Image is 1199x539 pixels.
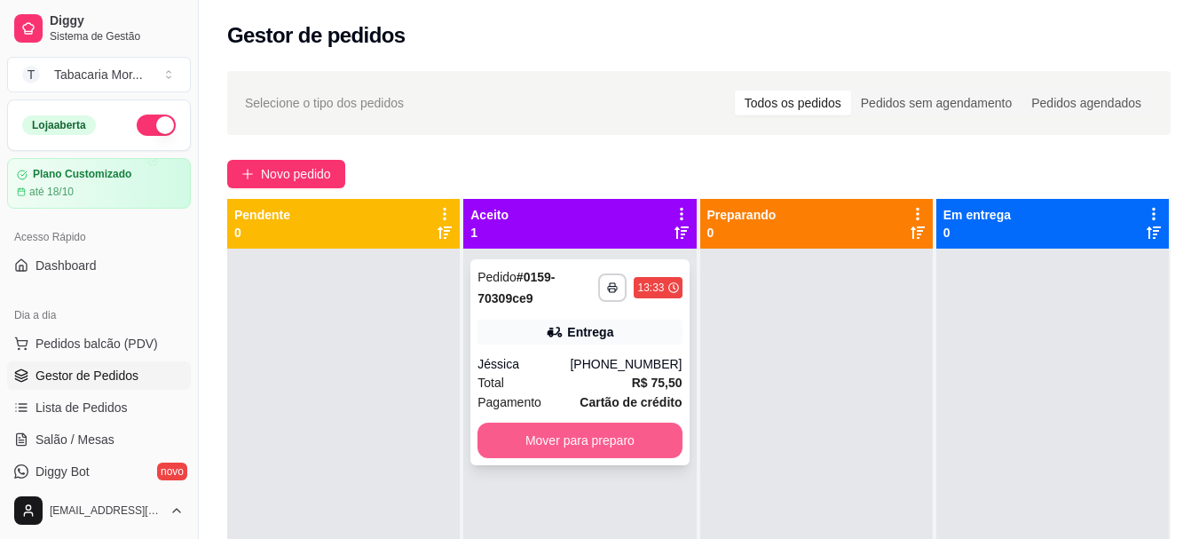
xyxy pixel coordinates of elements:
p: Preparando [707,206,777,224]
strong: # 0159-70309ce9 [477,270,555,305]
span: Dashboard [35,257,97,274]
p: 0 [234,224,290,242]
div: 13:33 [637,281,664,295]
p: 0 [707,224,777,242]
span: Lista de Pedidos [35,399,128,416]
p: Em entrega [943,206,1011,224]
button: Select a team [7,57,191,92]
span: Diggy [50,13,184,29]
p: Aceito [470,206,509,224]
span: Diggy Bot [35,463,90,480]
article: até 18/10 [29,185,74,199]
div: [PHONE_NUMBER] [570,355,682,373]
strong: Cartão de crédito [580,395,682,409]
a: Lista de Pedidos [7,393,191,422]
span: Gestor de Pedidos [35,367,138,384]
button: Alterar Status [137,115,176,136]
a: DiggySistema de Gestão [7,7,191,50]
span: Salão / Mesas [35,431,114,448]
div: Todos os pedidos [735,91,851,115]
article: Plano Customizado [33,168,131,181]
span: T [22,66,40,83]
span: Pagamento [477,392,541,412]
div: Pedidos agendados [1022,91,1151,115]
button: Pedidos balcão (PDV) [7,329,191,358]
span: [EMAIL_ADDRESS][DOMAIN_NAME] [50,503,162,518]
span: Sistema de Gestão [50,29,184,44]
span: plus [241,168,254,180]
a: Plano Customizadoaté 18/10 [7,158,191,209]
button: [EMAIL_ADDRESS][DOMAIN_NAME] [7,489,191,532]
p: 0 [943,224,1011,242]
a: Diggy Botnovo [7,457,191,486]
div: Dia a dia [7,301,191,329]
div: Jéssica [477,355,570,373]
strong: R$ 75,50 [632,376,682,390]
span: Selecione o tipo dos pedidos [245,93,404,113]
span: Pedidos balcão (PDV) [35,335,158,353]
a: Dashboard [7,251,191,280]
p: 1 [470,224,509,242]
div: Loja aberta [22,115,96,135]
div: Entrega [567,323,613,341]
div: Pedidos sem agendamento [851,91,1022,115]
h2: Gestor de pedidos [227,21,406,50]
button: Novo pedido [227,160,345,188]
span: Pedido [477,270,517,284]
p: Pendente [234,206,290,224]
span: Total [477,373,504,392]
div: Tabacaria Mor ... [54,66,143,83]
a: Gestor de Pedidos [7,361,191,390]
div: Acesso Rápido [7,223,191,251]
a: Salão / Mesas [7,425,191,454]
span: Novo pedido [261,164,331,184]
button: Mover para preparo [477,423,682,458]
